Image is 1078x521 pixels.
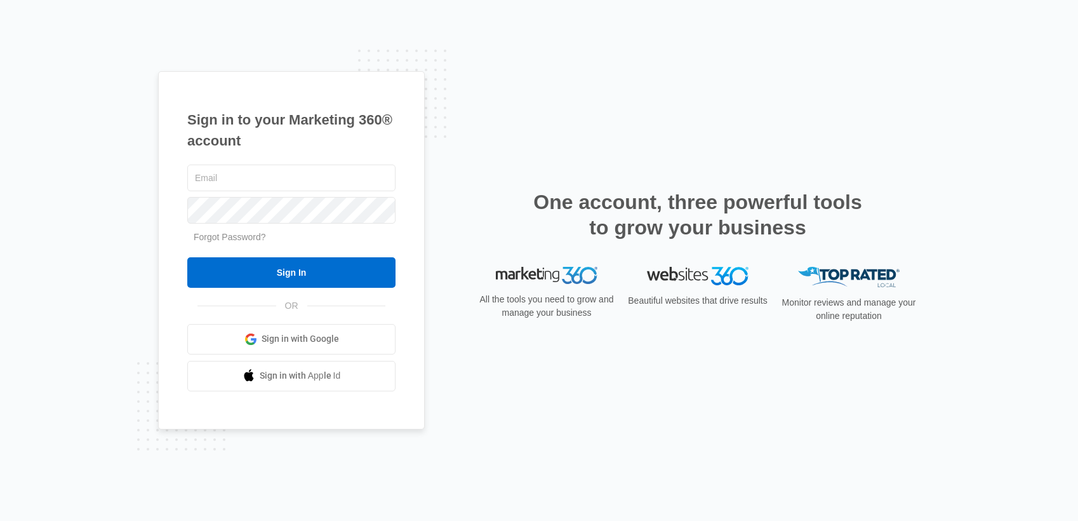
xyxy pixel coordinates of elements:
input: Email [187,165,396,191]
p: Monitor reviews and manage your online reputation [778,296,920,323]
a: Forgot Password? [194,232,266,242]
span: OR [276,299,307,313]
p: All the tools you need to grow and manage your business [476,293,618,320]
p: Beautiful websites that drive results [627,294,769,308]
h2: One account, three powerful tools to grow your business [529,189,866,240]
a: Sign in with Google [187,324,396,355]
input: Sign In [187,257,396,288]
h1: Sign in to your Marketing 360® account [187,109,396,151]
img: Marketing 360 [496,267,597,285]
span: Sign in with Apple Id [260,369,341,382]
span: Sign in with Google [262,332,339,346]
img: Top Rated Local [798,267,900,288]
a: Sign in with Apple Id [187,361,396,391]
img: Websites 360 [647,267,749,285]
